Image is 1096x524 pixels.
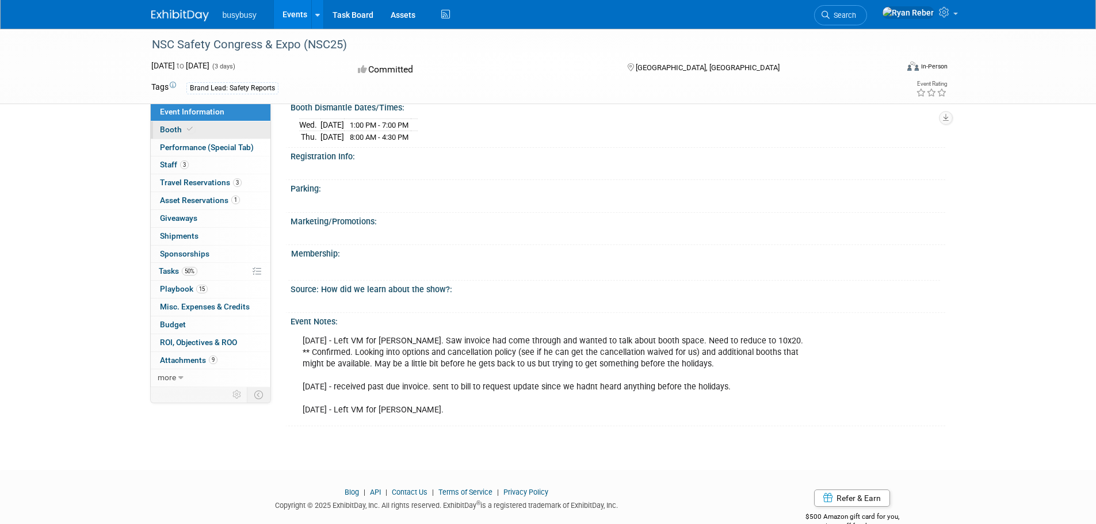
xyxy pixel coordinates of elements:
span: Budget [160,320,186,329]
span: 50% [182,267,197,276]
a: Shipments [151,228,270,245]
td: [DATE] [320,118,344,131]
span: | [429,488,437,496]
span: 15 [196,285,208,293]
a: Staff3 [151,156,270,174]
a: Refer & Earn [814,489,890,507]
td: [DATE] [320,131,344,143]
span: 1 [231,196,240,204]
a: Giveaways [151,210,270,227]
span: Search [830,11,856,20]
div: Membership: [291,245,940,259]
span: Asset Reservations [160,196,240,205]
span: Staff [160,160,189,169]
td: Tags [151,81,176,94]
span: Attachments [160,355,217,365]
span: Playbook [160,284,208,293]
a: more [151,369,270,387]
span: Shipments [160,231,198,240]
a: Travel Reservations3 [151,174,270,192]
span: (3 days) [211,63,235,70]
span: 3 [233,178,242,187]
img: Format-Inperson.png [907,62,919,71]
span: to [175,61,186,70]
div: Marketing/Promotions: [291,213,945,227]
div: [DATE] - Left VM for [PERSON_NAME]. Saw invoice had come through and wanted to talk about booth s... [295,330,818,422]
a: Event Information [151,104,270,121]
a: Tasks50% [151,263,270,280]
span: more [158,373,176,382]
img: ExhibitDay [151,10,209,21]
td: Toggle Event Tabs [247,387,270,402]
div: Brand Lead: Safety Reports [186,82,278,94]
a: Budget [151,316,270,334]
a: Asset Reservations1 [151,192,270,209]
span: Travel Reservations [160,178,242,187]
a: Attachments9 [151,352,270,369]
a: Misc. Expenses & Credits [151,299,270,316]
span: Tasks [159,266,197,276]
div: Source: How did we learn about the show?: [291,281,945,295]
a: ROI, Objectives & ROO [151,334,270,351]
div: Event Format [830,60,948,77]
td: Personalize Event Tab Strip [227,387,247,402]
i: Booth reservation complete [187,126,193,132]
span: Performance (Special Tab) [160,143,254,152]
span: ROI, Objectives & ROO [160,338,237,347]
a: Search [814,5,867,25]
div: Parking: [291,180,945,194]
a: Contact Us [392,488,427,496]
span: Sponsorships [160,249,209,258]
div: Registration Info: [291,148,945,162]
a: Privacy Policy [503,488,548,496]
span: Misc. Expenses & Credits [160,302,250,311]
a: Blog [345,488,359,496]
span: 8:00 AM - 4:30 PM [350,133,408,141]
span: Event Information [160,107,224,116]
td: Wed. [299,118,320,131]
td: Thu. [299,131,320,143]
div: In-Person [921,62,948,71]
span: busybusy [223,10,257,20]
a: Terms of Service [438,488,492,496]
div: Booth Dismantle Dates/Times: [291,99,945,113]
div: Copyright © 2025 ExhibitDay, Inc. All rights reserved. ExhibitDay is a registered trademark of Ex... [151,498,743,511]
span: 1:00 PM - 7:00 PM [350,121,408,129]
span: | [494,488,502,496]
a: Performance (Special Tab) [151,139,270,156]
span: [GEOGRAPHIC_DATA], [GEOGRAPHIC_DATA] [636,63,780,72]
a: Sponsorships [151,246,270,263]
div: Event Notes: [291,313,945,327]
a: API [370,488,381,496]
span: 9 [209,355,217,364]
a: Playbook15 [151,281,270,298]
a: Booth [151,121,270,139]
span: Giveaways [160,213,197,223]
span: 3 [180,160,189,169]
span: | [383,488,390,496]
span: [DATE] [DATE] [151,61,209,70]
sup: ® [476,500,480,506]
div: NSC Safety Congress & Expo (NSC25) [148,35,880,55]
img: Ryan Reber [882,6,934,19]
span: Booth [160,125,195,134]
div: Committed [354,60,609,80]
div: Event Rating [916,81,947,87]
span: | [361,488,368,496]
